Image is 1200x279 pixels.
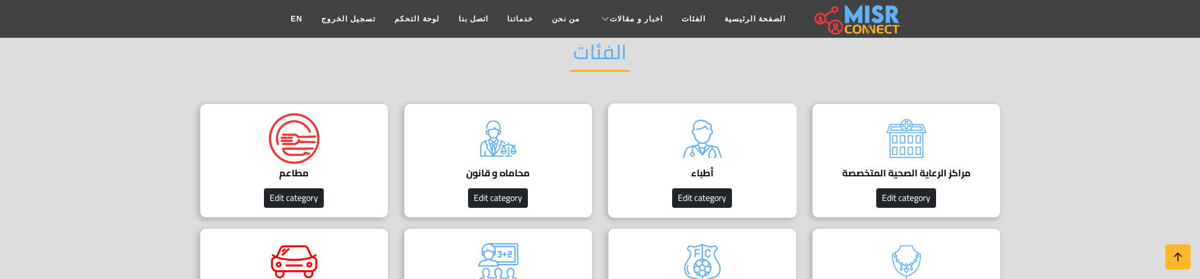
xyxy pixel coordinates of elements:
a: من نحن [542,7,589,31]
h4: مطاعم [219,168,369,179]
h4: محاماه و قانون [423,168,573,179]
a: خدماتنا [498,7,542,31]
a: مراكز الرعاية الصحية المتخصصة Edit category [804,103,1009,218]
a: اخبار و مقالات [589,7,672,31]
img: xxDvte2rACURW4jjEBBw.png [677,113,728,164]
a: اتصل بنا [449,7,498,31]
img: ikcDgTJSoSS2jJF2BPtA.png [269,113,319,164]
a: أطباء Edit category [600,103,804,218]
button: Edit category [672,188,732,208]
button: Edit category [264,188,324,208]
a: الفئات [672,7,715,31]
img: raD5cjLJU6v6RhuxWSJh.png [473,113,523,164]
a: تسجيل الخروج [312,7,385,31]
img: ocughcmPjrl8PQORMwSi.png [881,113,932,164]
h4: مراكز الرعاية الصحية المتخصصة [831,168,981,179]
h4: أطباء [627,168,777,179]
h2: الفئات [570,40,630,72]
button: Edit category [876,188,936,208]
button: Edit category [468,188,528,208]
a: EN [281,7,312,31]
img: main.misr_connect [814,3,899,35]
a: محاماه و قانون Edit category [396,103,600,218]
a: لوحة التحكم [385,7,449,31]
span: اخبار و مقالات [610,13,663,25]
a: مطاعم Edit category [192,103,396,218]
a: الصفحة الرئيسية [715,7,795,31]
